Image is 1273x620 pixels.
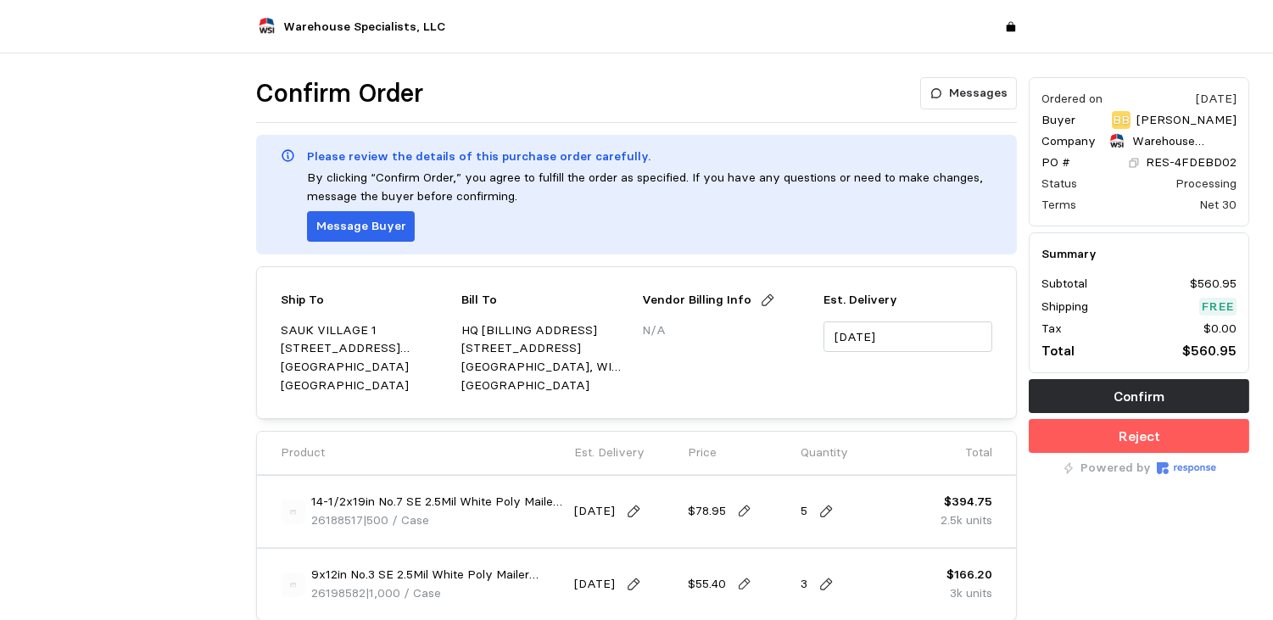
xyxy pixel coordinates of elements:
[1199,196,1237,214] div: Net 30
[281,444,325,462] p: Product
[1190,275,1237,293] p: $560.95
[281,500,305,524] img: svg%3e
[1041,175,1077,193] div: Status
[1114,386,1164,407] p: Confirm
[949,84,1008,103] p: Messages
[643,321,812,340] p: N/A
[1041,245,1237,263] h5: Summary
[311,585,366,600] span: 26198582
[1041,298,1088,316] p: Shipping
[461,321,630,340] p: HQ [BILLING ADDRESS]
[801,502,807,521] p: 5
[1029,379,1249,413] button: Confirm
[1175,175,1237,193] div: Processing
[283,18,445,36] p: Warehouse Specialists, LLC
[1119,426,1160,447] p: Reject
[461,358,630,377] p: [GEOGRAPHIC_DATA], WI 54912
[1196,90,1237,108] div: [DATE]
[688,444,717,462] p: Price
[1041,132,1096,151] p: Company
[307,211,415,242] button: Message Buyer
[461,377,630,395] p: [GEOGRAPHIC_DATA]
[574,575,615,594] p: [DATE]
[824,321,992,353] input: MM/DD/YYYY
[307,148,650,166] p: Please review the details of this purchase order carefully.
[256,77,423,110] h1: Confirm Order
[281,321,449,340] p: SAUK VILLAGE 1
[311,512,363,528] span: 26188517
[1080,459,1151,478] p: Powered by
[574,502,615,521] p: [DATE]
[1182,340,1237,361] p: $560.95
[1202,298,1234,316] p: Free
[461,339,630,358] p: [STREET_ADDRESS]
[946,584,992,603] p: 3k units
[1041,340,1075,361] p: Total
[801,444,848,462] p: Quantity
[920,77,1017,109] button: Messages
[316,217,406,236] p: Message Buyer
[1157,462,1216,474] img: Response Logo
[965,444,992,462] p: Total
[1132,132,1237,151] p: Warehouse Specialists, LLC
[1041,320,1062,338] p: Tax
[1041,154,1070,172] p: PO #
[281,339,449,358] p: [STREET_ADDRESS][PERSON_NAME]
[824,291,992,310] p: Est. Delivery
[281,377,449,395] p: [GEOGRAPHIC_DATA]
[1203,320,1237,338] p: $0.00
[1041,275,1087,293] p: Subtotal
[363,512,429,528] span: | 500 / Case
[643,291,752,310] p: Vendor Billing Info
[311,566,563,584] p: 9x12in No.3 SE 2.5Mil White Poly Mailer 1000/cs 108cs/pallet
[941,493,992,511] p: $394.75
[311,493,563,511] p: 14-1/2x19in No.7 SE 2.5Mil White Poly Mailer 500/cs 90cs/pallet
[688,575,726,594] p: $55.40
[281,358,449,377] p: [GEOGRAPHIC_DATA]
[1029,419,1249,453] button: Reject
[1113,111,1130,130] p: BB
[366,585,441,600] span: | 1,000 / Case
[281,573,305,597] img: svg%3e
[1041,90,1103,108] div: Ordered on
[1136,111,1237,130] p: [PERSON_NAME]
[1041,196,1076,214] div: Terms
[1041,111,1075,130] p: Buyer
[574,444,645,462] p: Est. Delivery
[281,291,324,310] p: Ship To
[307,169,992,205] p: By clicking “Confirm Order,” you agree to fulfill the order as specified. If you have any questio...
[801,575,807,594] p: 3
[688,502,726,521] p: $78.95
[461,291,497,310] p: Bill To
[946,566,992,584] p: $166.20
[941,511,992,530] p: 2.5k units
[1146,154,1237,172] p: RES-4FDEBD02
